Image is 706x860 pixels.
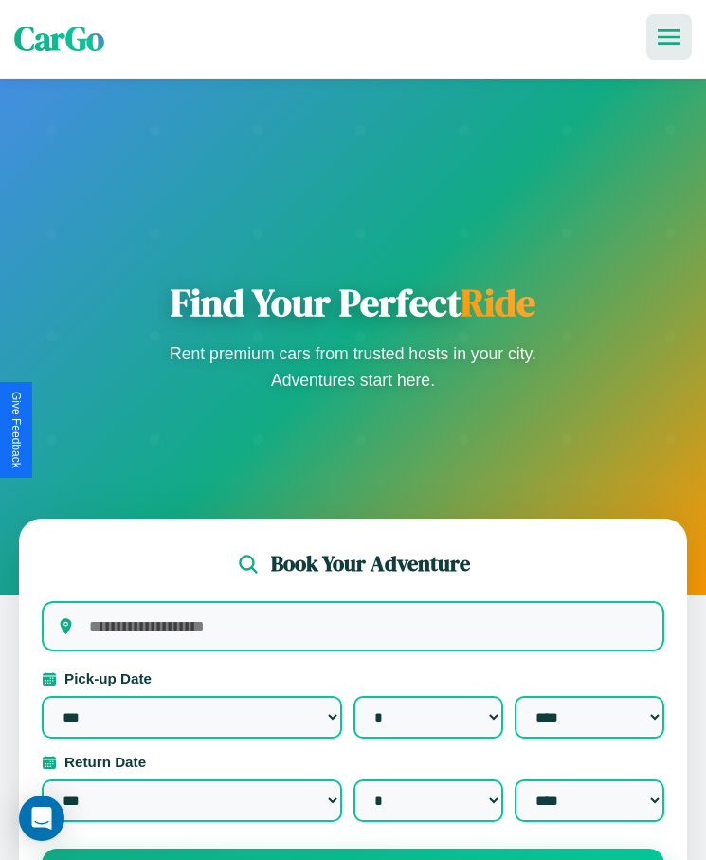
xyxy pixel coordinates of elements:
label: Return Date [42,754,664,770]
div: Open Intercom Messenger [19,796,64,841]
span: CarGo [14,16,104,62]
h1: Find Your Perfect [164,280,543,325]
div: Give Feedback [9,392,23,468]
span: Ride [461,277,535,328]
label: Pick-up Date [42,670,664,686]
h2: Book Your Adventure [271,549,470,578]
p: Rent premium cars from trusted hosts in your city. Adventures start here. [164,340,543,393]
